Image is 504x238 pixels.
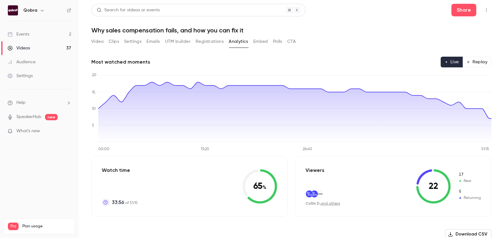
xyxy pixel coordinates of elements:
div: Audience [8,59,36,65]
p: Watch time [102,167,138,174]
img: qobra.co [306,190,313,197]
tspan: 13:20 [201,147,209,151]
img: qobra.co [311,190,318,197]
span: 33:56 [112,199,124,206]
button: Share [451,4,476,16]
li: help-dropdown-opener [8,99,71,106]
p: of 51:15 [112,199,138,206]
button: Analytics [229,37,248,47]
span: Returning [458,195,481,201]
div: , [306,201,340,206]
span: new [45,114,58,120]
span: Help [16,99,26,106]
a: and others [321,202,340,206]
span: Plan usage [22,224,71,229]
span: Returning [458,189,481,195]
tspan: 10 [92,107,96,111]
button: Top Bar Actions [481,5,491,15]
button: Emails [146,37,160,47]
img: Qobra [8,5,18,15]
tspan: 20 [92,73,96,77]
span: New [458,172,481,178]
button: Live [441,57,463,67]
button: UTM builder [165,37,191,47]
tspan: 26:40 [303,147,312,151]
button: Embed [253,37,268,47]
span: What's new [16,128,40,134]
p: Viewers [306,167,324,174]
tspan: 00:00 [98,147,109,151]
div: Videos [8,45,30,51]
button: Registrations [196,37,224,47]
tspan: 51:15 [481,147,489,151]
tspan: 5 [92,124,94,127]
div: Events [8,31,29,37]
button: Clips [109,37,119,47]
h2: Most watched moments [91,58,150,66]
span: Pro [8,223,19,230]
button: Video [91,37,104,47]
h1: Why sales compensation fails, and how you can fix it [91,26,491,34]
h6: Qobra [23,7,37,14]
div: Search for videos or events [97,7,160,14]
button: Settings [124,37,141,47]
div: Settings [8,73,33,79]
span: New [458,178,481,184]
button: Polls [273,37,282,47]
img: quantcast.com [316,190,323,197]
button: Replay [463,57,491,67]
span: Collin D [306,201,320,206]
button: CTA [287,37,296,47]
tspan: 15 [92,91,95,94]
a: SpeakerHub [16,114,41,120]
